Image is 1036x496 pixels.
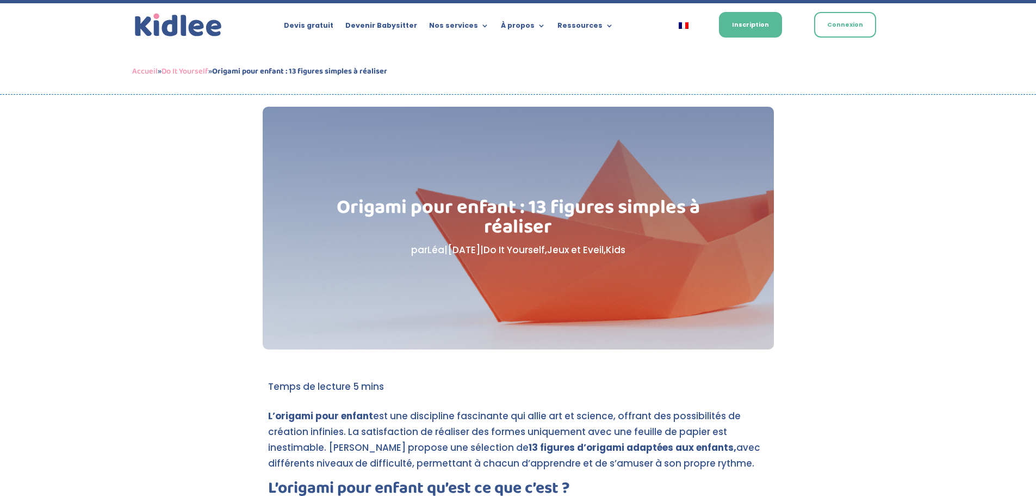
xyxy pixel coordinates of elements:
[448,243,480,256] span: [DATE]
[529,441,736,454] strong: 13 figures d’origami adaptées aux enfants,
[606,243,625,256] a: Kids
[679,22,688,29] img: Français
[268,408,768,481] p: est une discipline fascinante qui allie art et science, offrant des possibilités de création infi...
[132,11,225,40] a: Kidlee Logo
[814,12,876,38] a: Connexion
[429,22,489,34] a: Nos services
[132,11,225,40] img: logo_kidlee_bleu
[483,243,545,256] a: Do It Yourself
[268,409,373,422] strong: L’origami pour enfant
[345,22,417,34] a: Devenir Babysitter
[719,12,782,38] a: Inscription
[557,22,613,34] a: Ressources
[427,243,444,256] a: Léa
[284,22,333,34] a: Devis gratuit
[547,243,604,256] a: Jeux et Eveil
[132,65,387,78] span: » »
[501,22,545,34] a: À propos
[212,65,387,78] strong: Origami pour enfant : 13 figures simples à réaliser
[317,242,719,258] p: par | | , ,
[317,198,719,242] h1: Origami pour enfant : 13 figures simples à réaliser
[162,65,208,78] a: Do It Yourself
[132,65,158,78] a: Accueil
